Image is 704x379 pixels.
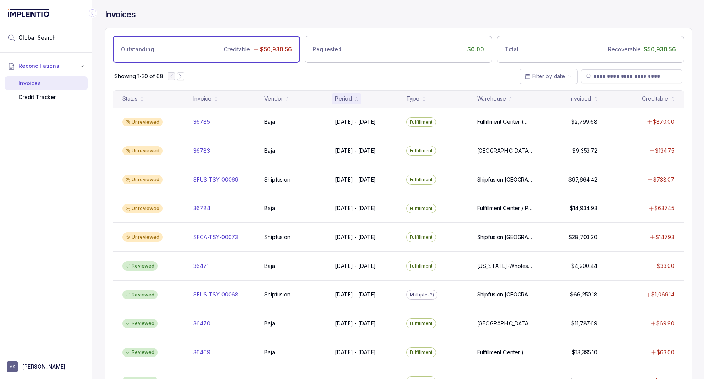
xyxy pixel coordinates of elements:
[11,90,82,104] div: Credit Tracker
[657,262,674,270] p: $33.00
[410,118,433,126] p: Fulfillment
[406,95,419,103] div: Type
[18,34,56,42] span: Global Search
[335,204,376,212] p: [DATE] - [DATE]
[5,57,88,74] button: Reconciliations
[653,176,674,184] p: $738.07
[122,348,158,357] div: Reviewed
[105,9,136,20] h4: Invoices
[653,118,674,126] p: $870.00
[642,95,668,103] div: Creditable
[122,319,158,328] div: Reviewed
[264,118,275,126] p: Baja
[477,147,533,155] p: [GEOGRAPHIC_DATA] [GEOGRAPHIC_DATA] / [US_STATE]
[122,261,158,271] div: Reviewed
[193,118,210,126] p: 36785
[477,320,533,327] p: [GEOGRAPHIC_DATA] [GEOGRAPHIC_DATA] / [US_STATE]
[88,8,97,18] div: Collapse Icon
[335,349,376,356] p: [DATE] - [DATE]
[520,69,578,84] button: Date Range Picker
[193,233,238,241] p: SFCA-TSY-00073
[651,291,674,298] p: $1,069.14
[570,204,597,212] p: $14,934.93
[122,232,163,242] div: Unreviewed
[410,262,433,270] p: Fulfillment
[122,118,163,127] div: Unreviewed
[264,291,290,298] p: Shipfusion
[477,291,533,298] p: Shipfusion [GEOGRAPHIC_DATA], Shipfusion [GEOGRAPHIC_DATA]
[224,45,250,53] p: Creditable
[410,205,433,212] p: Fulfillment
[335,147,376,155] p: [DATE] - [DATE]
[114,72,163,80] div: Remaining page entries
[410,147,433,155] p: Fulfillment
[193,262,208,270] p: 36471
[335,118,376,126] p: [DATE] - [DATE]
[477,95,506,103] div: Warehouse
[11,76,82,90] div: Invoices
[122,290,158,300] div: Reviewed
[335,95,352,103] div: Period
[264,349,275,356] p: Baja
[571,118,597,126] p: $2,799.68
[335,176,376,184] p: [DATE] - [DATE]
[18,62,59,70] span: Reconciliations
[656,320,674,327] p: $69.90
[477,204,533,212] p: Fulfillment Center / Primary
[122,95,137,103] div: Status
[568,176,597,184] p: $97,664.42
[477,233,533,241] p: Shipfusion [GEOGRAPHIC_DATA]
[193,320,210,327] p: 36470
[264,320,275,327] p: Baja
[657,349,674,356] p: $63.00
[644,45,676,53] p: $50,930.56
[264,176,290,184] p: Shipfusion
[532,73,565,79] span: Filter by date
[264,204,275,212] p: Baja
[193,95,211,103] div: Invoice
[655,233,674,241] p: $147.93
[477,349,533,356] p: Fulfillment Center (W) / Wholesale, Fulfillment Center / Primary
[477,118,533,126] p: Fulfillment Center (W) / Wholesale, Fulfillment Center / Primary
[477,176,533,184] p: Shipfusion [GEOGRAPHIC_DATA], Shipfusion [GEOGRAPHIC_DATA]
[193,349,210,356] p: 36469
[572,147,597,155] p: $9,353.72
[568,233,597,241] p: $28,703.20
[571,262,597,270] p: $4,200.44
[122,204,163,213] div: Unreviewed
[608,45,640,53] p: Recoverable
[114,72,163,80] p: Showing 1-30 of 68
[177,72,184,80] button: Next Page
[570,291,597,298] p: $66,250.18
[264,147,275,155] p: Baja
[467,45,484,53] p: $0.00
[121,45,154,53] p: Outstanding
[260,45,292,53] p: $50,930.56
[5,75,88,106] div: Reconciliations
[410,291,434,299] p: Multiple (2)
[410,349,433,356] p: Fulfillment
[193,204,210,212] p: 36784
[335,291,376,298] p: [DATE] - [DATE]
[22,363,65,371] p: [PERSON_NAME]
[571,320,597,327] p: $11,787.69
[505,45,518,53] p: Total
[525,72,565,80] search: Date Range Picker
[193,291,238,298] p: SFUS-TSY-00068
[410,176,433,184] p: Fulfillment
[122,175,163,184] div: Unreviewed
[264,262,275,270] p: Baja
[313,45,342,53] p: Requested
[264,233,290,241] p: Shipfusion
[410,233,433,241] p: Fulfillment
[335,262,376,270] p: [DATE] - [DATE]
[193,147,210,155] p: 36783
[193,176,238,184] p: SFUS-TSY-00069
[654,204,674,212] p: $637.45
[7,361,18,372] span: User initials
[655,147,674,155] p: $134.75
[477,262,533,270] p: [US_STATE]-Wholesale / [US_STATE]-Wholesale
[335,320,376,327] p: [DATE] - [DATE]
[335,233,376,241] p: [DATE] - [DATE]
[264,95,283,103] div: Vendor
